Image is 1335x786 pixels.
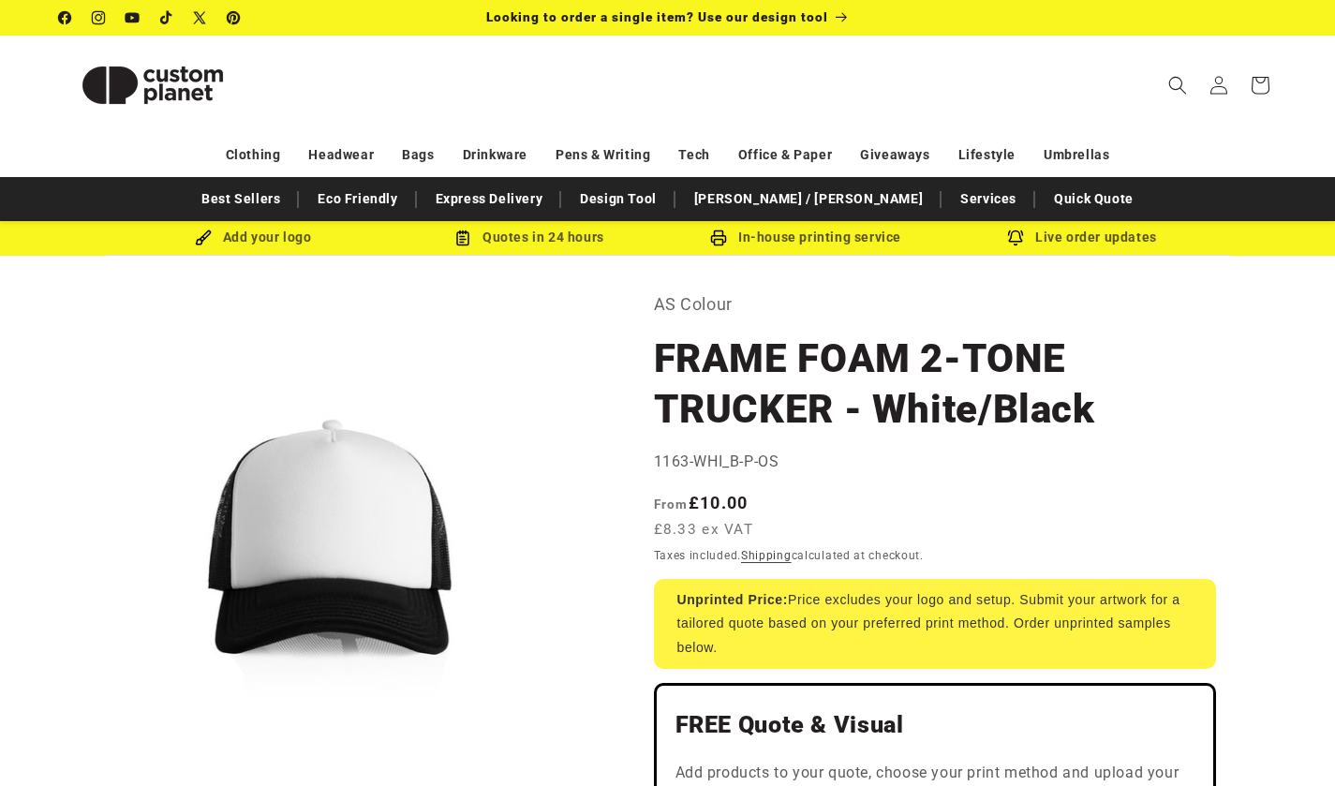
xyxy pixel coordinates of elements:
[392,226,668,249] div: Quotes in 24 hours
[654,289,1216,319] p: AS Colour
[654,546,1216,565] div: Taxes included. calculated at checkout.
[59,43,246,127] img: Custom Planet
[486,9,828,24] span: Looking to order a single item? Use our design tool
[654,334,1216,435] h1: FRAME FOAM 2-TONE TRUCKER - White/Black
[571,183,666,215] a: Design Tool
[958,139,1016,171] a: Lifestyle
[654,452,779,470] span: 1163-WHI_B-P-OS
[951,183,1026,215] a: Services
[668,226,944,249] div: In-house printing service
[52,36,253,134] a: Custom Planet
[1157,65,1198,106] summary: Search
[654,519,754,541] span: £8.33 ex VAT
[556,139,650,171] a: Pens & Writing
[402,139,434,171] a: Bags
[944,226,1221,249] div: Live order updates
[860,139,929,171] a: Giveaways
[195,230,212,246] img: Brush Icon
[463,139,527,171] a: Drinkware
[308,139,374,171] a: Headwear
[654,579,1216,669] div: Price excludes your logo and setup. Submit your artwork for a tailored quote based on your prefer...
[675,710,1194,740] h2: FREE Quote & Visual
[710,230,727,246] img: In-house printing
[192,183,289,215] a: Best Sellers
[654,493,749,512] strong: £10.00
[1044,139,1109,171] a: Umbrellas
[426,183,553,215] a: Express Delivery
[1045,183,1143,215] a: Quick Quote
[226,139,281,171] a: Clothing
[454,230,471,246] img: Order Updates Icon
[738,139,832,171] a: Office & Paper
[678,139,709,171] a: Tech
[741,549,792,562] a: Shipping
[677,592,789,607] strong: Unprinted Price:
[1007,230,1024,246] img: Order updates
[654,497,689,512] span: From
[308,183,407,215] a: Eco Friendly
[685,183,932,215] a: [PERSON_NAME] / [PERSON_NAME]
[115,226,392,249] div: Add your logo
